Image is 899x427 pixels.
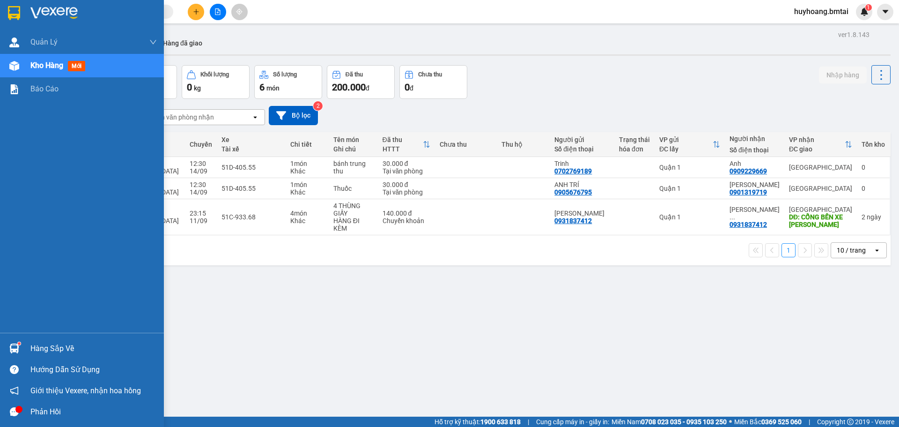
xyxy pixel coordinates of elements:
span: mới [68,61,85,71]
div: 2 [862,213,885,221]
div: Quận 1 [659,213,720,221]
div: 0702769189 [554,167,592,175]
span: down [149,38,157,46]
div: bánh trung thu [333,160,373,175]
img: logo-vxr [8,6,20,20]
svg: open [873,247,881,254]
div: 10 / trang [837,246,866,255]
th: Toggle SortBy [655,132,725,157]
div: Số điện thoại [730,146,780,154]
div: HTTT [383,145,423,153]
div: Số lượng [273,71,297,78]
span: caret-down [881,7,890,16]
div: DĐ: CỔNG BẾN XE PHAN RANG [789,213,852,228]
div: Quận 1 [659,185,720,192]
div: Chưa thu [440,141,492,148]
div: 0931837412 [554,217,592,225]
div: Chọn văn phòng nhận [149,112,214,122]
span: huyhoang.bmtai [787,6,856,17]
div: Bùi Thị Thùy Trang [554,210,610,217]
div: 1 món [290,181,324,188]
span: | [528,417,529,427]
div: ĐC lấy [659,145,713,153]
strong: 0369 525 060 [761,418,802,426]
div: 51D-405.55 [221,164,281,171]
span: 0 [405,82,410,93]
sup: 2 [313,101,323,111]
div: Chuyến [190,141,212,148]
button: Khối lượng0kg [182,65,250,99]
div: Khác [290,188,324,196]
div: VP gửi [659,136,713,143]
th: Toggle SortBy [784,132,857,157]
div: HÀNG ĐI KÈM [333,217,373,232]
th: Toggle SortBy [378,132,435,157]
sup: 1 [865,4,872,11]
div: Phản hồi [30,405,157,419]
span: Báo cáo [30,83,59,95]
div: Tồn kho [862,141,885,148]
div: Hướng dẫn sử dụng [30,363,157,377]
button: plus [188,4,204,20]
div: ver 1.8.143 [838,30,870,40]
div: Anh [730,160,780,167]
img: warehouse-icon [9,344,19,353]
span: ... [730,213,735,221]
span: kg [194,84,201,92]
div: 23:15 [190,210,212,217]
div: 30.000 đ [383,160,431,167]
span: 200.000 [332,82,366,93]
div: Bùi Thị Thùy Trang [730,206,780,221]
div: 4 món [290,210,324,217]
strong: 0708 023 035 - 0935 103 250 [641,418,727,426]
span: đ [410,84,413,92]
div: ĐC giao [789,145,845,153]
span: 1 [867,4,870,11]
button: Đã thu200.000đ [327,65,395,99]
div: Thu hộ [501,141,545,148]
span: món [266,84,280,92]
span: message [10,407,19,416]
div: Tại văn phòng [383,188,431,196]
div: Ghi chú [333,145,373,153]
div: Tên món [333,136,373,143]
div: Người nhận [730,135,780,142]
div: Chi tiết [290,141,324,148]
span: 0 [187,82,192,93]
div: [GEOGRAPHIC_DATA] [789,185,852,192]
span: copyright [847,419,854,425]
button: Số lượng6món [254,65,322,99]
div: Số điện thoại [554,145,610,153]
button: caret-down [877,4,893,20]
span: đ [366,84,369,92]
span: Miền Nam [612,417,727,427]
div: Hàng sắp về [30,342,157,356]
div: 0905676795 [554,188,592,196]
span: Cung cấp máy in - giấy in: [536,417,609,427]
span: notification [10,386,19,395]
span: question-circle [10,365,19,374]
div: 12:30 [190,160,212,167]
div: 0909229669 [730,167,767,175]
div: 14/09 [190,167,212,175]
div: 30.000 đ [383,181,431,188]
div: ANH TRÍ [554,181,610,188]
div: hóa đơn [619,145,650,153]
img: warehouse-icon [9,37,19,47]
div: Tài xế [221,145,281,153]
div: 140.000 đ [383,210,431,217]
div: Đã thu [346,71,363,78]
span: ngày [867,213,881,221]
span: aim [236,8,243,15]
button: Hàng đã giao [155,32,210,54]
span: Kho hàng [30,61,63,70]
div: Đã thu [383,136,423,143]
div: Quận 1 [659,164,720,171]
div: 51C-933.68 [221,213,281,221]
img: icon-new-feature [860,7,869,16]
div: Trinh [554,160,610,167]
span: Hỗ trợ kỹ thuật: [435,417,521,427]
div: 12:30 [190,181,212,188]
span: 6 [259,82,265,93]
img: warehouse-icon [9,61,19,71]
